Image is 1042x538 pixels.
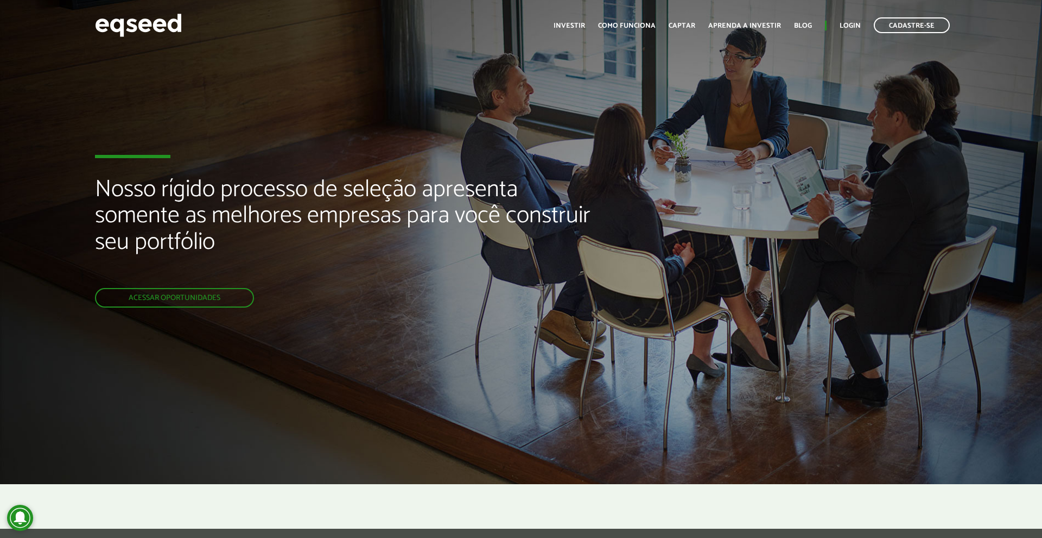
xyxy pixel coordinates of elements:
h2: Nosso rígido processo de seleção apresenta somente as melhores empresas para você construir seu p... [95,177,600,288]
a: Blog [794,22,812,29]
a: Aprenda a investir [708,22,781,29]
a: Acessar oportunidades [95,288,254,308]
img: EqSeed [95,11,182,40]
a: Login [840,22,861,29]
a: Como funciona [598,22,656,29]
a: Investir [554,22,585,29]
a: Cadastre-se [874,17,950,33]
a: Captar [669,22,695,29]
